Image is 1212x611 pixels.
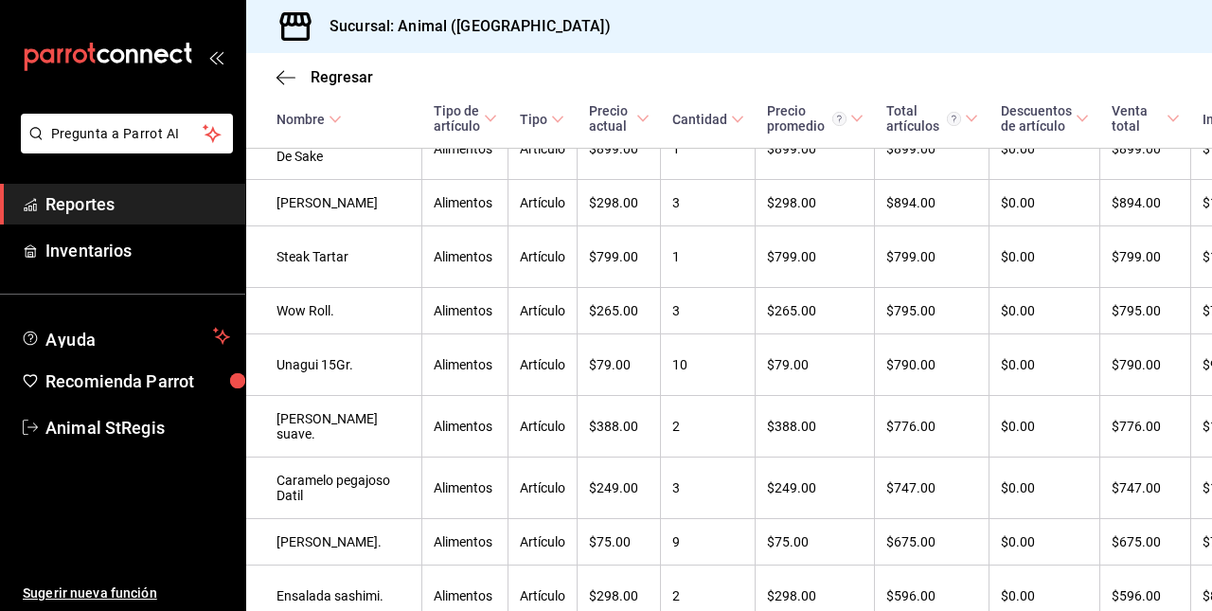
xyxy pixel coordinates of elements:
td: Artículo [508,458,578,519]
span: Ayuda [45,325,205,348]
td: Artículo [508,334,578,396]
td: 3 [661,458,756,519]
font: Precio promedio [767,103,825,134]
td: $899.00 [756,118,875,180]
div: Venta total [1112,103,1163,134]
span: Descuentos de artículo [1001,103,1089,134]
button: Regresar [276,68,373,86]
td: $799.00 [578,226,661,288]
svg: El total de artículos considera cambios de precios en los artículos, así como costos adicionales ... [947,112,961,126]
td: Steak Tartar [246,226,422,288]
td: $298.00 [756,180,875,226]
font: Recomienda Parrot [45,371,194,391]
span: Precio promedio [767,103,864,134]
td: 10 [661,334,756,396]
td: $0.00 [989,288,1100,334]
td: $899.00 [875,118,989,180]
div: Tipo de artículo [434,103,480,134]
td: Artículo [508,519,578,566]
td: $0.00 [989,118,1100,180]
td: $388.00 [756,396,875,458]
td: Artículo [508,396,578,458]
div: Tipo [520,112,547,127]
td: Alimentos [422,458,508,519]
font: Total artículos [886,103,939,134]
td: $799.00 [756,226,875,288]
span: Pregunta a Parrot AI [51,124,204,144]
td: $795.00 [1100,288,1191,334]
td: Artículo [508,118,578,180]
td: $0.00 [989,519,1100,566]
td: Artículo [508,288,578,334]
font: Animal StRegis [45,418,165,438]
td: Wow Roll. [246,288,422,334]
div: Precio actual [589,103,633,134]
td: Artículo [508,226,578,288]
td: Alimentos [422,226,508,288]
a: Pregunta a Parrot AI [13,137,233,157]
button: open_drawer_menu [208,49,223,64]
td: $0.00 [989,180,1100,226]
td: 9 [661,519,756,566]
td: [PERSON_NAME] [246,180,422,226]
td: 3 [661,180,756,226]
td: $265.00 [578,288,661,334]
td: $790.00 [875,334,989,396]
td: $265.00 [756,288,875,334]
td: $0.00 [989,458,1100,519]
td: $75.00 [578,519,661,566]
span: Tipo [520,112,564,127]
td: $894.00 [875,180,989,226]
td: [PERSON_NAME] suave. [246,396,422,458]
span: Venta total [1112,103,1180,134]
span: Total artículos [886,103,978,134]
div: Cantidad [672,112,727,127]
td: Alimentos [422,180,508,226]
button: Pregunta a Parrot AI [21,114,233,153]
td: 1 [661,226,756,288]
td: $795.00 [875,288,989,334]
td: Alimentos [422,288,508,334]
td: $899.00 [1100,118,1191,180]
td: $675.00 [875,519,989,566]
td: $899.00 [578,118,661,180]
td: $79.00 [756,334,875,396]
td: $249.00 [756,458,875,519]
svg: Precio promedio = Total artículos / cantidad [832,112,847,126]
td: Alimentos [422,519,508,566]
td: $799.00 [875,226,989,288]
span: Tipo de artículo [434,103,497,134]
td: $790.00 [1100,334,1191,396]
span: Cantidad [672,112,744,127]
h3: Sucursal: Animal ([GEOGRAPHIC_DATA]) [314,15,611,38]
td: Alimentos [422,118,508,180]
td: 2 [661,396,756,458]
span: Nombre [276,112,342,127]
td: $747.00 [1100,458,1191,519]
td: $776.00 [1100,396,1191,458]
font: Inventarios [45,241,132,261]
td: $799.00 [1100,226,1191,288]
font: Reportes [45,194,115,214]
td: Alimentos [422,334,508,396]
td: $0.00 [989,396,1100,458]
div: Nombre [276,112,325,127]
td: $298.00 [578,180,661,226]
td: $747.00 [875,458,989,519]
td: $0.00 [989,226,1100,288]
div: Descuentos de artículo [1001,103,1072,134]
td: $79.00 [578,334,661,396]
td: $249.00 [578,458,661,519]
td: Artículo [508,180,578,226]
td: $776.00 [875,396,989,458]
td: [PERSON_NAME]. [246,519,422,566]
td: $388.00 [578,396,661,458]
td: 3 [661,288,756,334]
td: $675.00 [1100,519,1191,566]
span: Precio actual [589,103,650,134]
td: $0.00 [989,334,1100,396]
td: $75.00 [756,519,875,566]
td: Unagui 15Gr. [246,334,422,396]
font: Sugerir nueva función [23,585,157,601]
td: Alimentos [422,396,508,458]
